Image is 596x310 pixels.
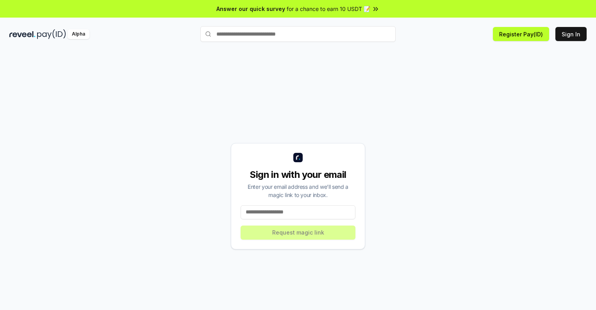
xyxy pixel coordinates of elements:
div: Sign in with your email [241,168,355,181]
span: Answer our quick survey [216,5,285,13]
img: reveel_dark [9,29,36,39]
div: Enter your email address and we’ll send a magic link to your inbox. [241,183,355,199]
button: Register Pay(ID) [493,27,549,41]
img: logo_small [293,153,303,162]
span: for a chance to earn 10 USDT 📝 [287,5,370,13]
div: Alpha [68,29,89,39]
img: pay_id [37,29,66,39]
button: Sign In [555,27,587,41]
